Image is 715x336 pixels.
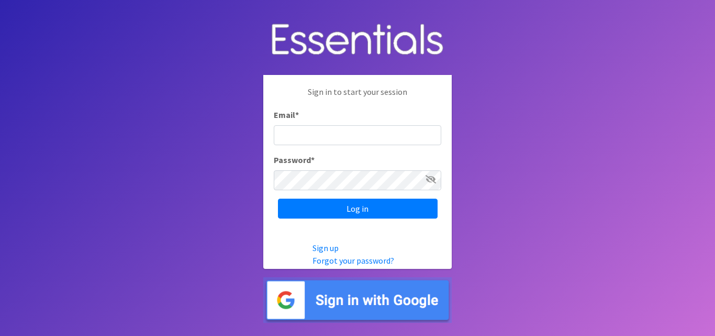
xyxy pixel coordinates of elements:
[274,154,315,166] label: Password
[263,277,452,323] img: Sign in with Google
[312,255,394,266] a: Forgot your password?
[274,85,441,109] p: Sign in to start your session
[263,13,452,67] img: Human Essentials
[295,110,299,120] abbr: required
[278,199,438,219] input: Log in
[312,243,339,253] a: Sign up
[311,155,315,165] abbr: required
[274,109,299,121] label: Email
